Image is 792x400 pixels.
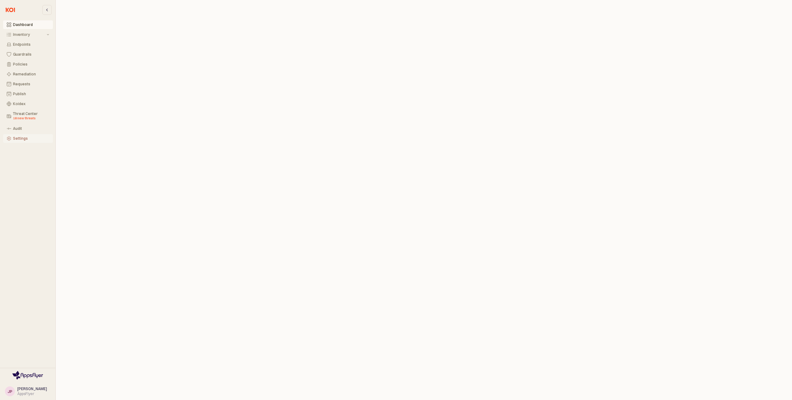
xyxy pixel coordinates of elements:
div: Publish [13,92,49,96]
button: Inventory [3,30,53,39]
button: Policies [3,60,53,69]
div: Inventory [13,32,45,37]
div: Policies [13,62,49,66]
div: Guardrails [13,52,49,57]
div: Audit [13,126,49,131]
button: Publish [3,90,53,98]
div: Koidex [13,102,49,106]
div: Remediation [13,72,49,76]
button: Endpoints [3,40,53,49]
div: Requests [13,82,49,86]
button: Threat Center [3,109,53,123]
button: Audit [3,124,53,133]
div: Threat Center [13,112,49,121]
div: 18 new threats [13,116,49,121]
button: Dashboard [3,20,53,29]
button: Settings [3,134,53,143]
button: Requests [3,80,53,88]
div: AppsFlyer [17,391,47,396]
div: Endpoints [13,42,49,47]
div: Settings [13,136,49,141]
div: Dashboard [13,23,49,27]
button: Koidex [3,100,53,108]
button: Guardrails [3,50,53,59]
button: JP [5,386,15,396]
span: [PERSON_NAME] [17,386,47,391]
div: JP [8,388,12,394]
button: Remediation [3,70,53,79]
